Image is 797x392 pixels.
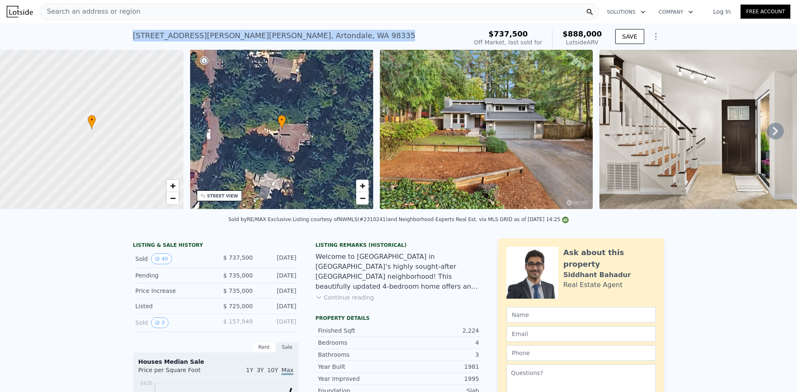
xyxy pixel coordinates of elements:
button: Show Options [648,28,664,45]
img: NWMLS Logo [562,217,569,223]
span: • [88,116,96,124]
span: $888,000 [562,29,602,38]
button: View historical data [151,317,169,328]
a: Zoom in [166,180,179,192]
span: $ 157,949 [223,318,253,325]
div: Price per Square Foot [138,366,216,379]
div: Price Increase [135,287,209,295]
span: 1Y [246,367,253,373]
div: Listing Remarks (Historical) [315,242,482,248]
div: [DATE] [259,287,296,295]
button: Solutions [600,5,652,19]
span: • [278,116,286,124]
span: − [170,193,175,203]
input: Email [506,326,656,342]
div: 4 [398,338,479,347]
img: Sale: 125936554 Parcel: 100606760 [380,50,593,209]
span: Search an address or region [40,7,140,17]
span: $ 725,000 [223,303,253,309]
div: 2,224 [398,326,479,335]
span: + [360,180,365,191]
div: 3 [398,351,479,359]
a: Zoom out [166,192,179,205]
button: View historical data [151,253,171,264]
input: Phone [506,345,656,361]
span: $ 735,000 [223,272,253,279]
span: 10Y [267,367,278,373]
div: [DATE] [259,302,296,310]
div: 1981 [398,363,479,371]
div: • [278,115,286,129]
div: Property details [315,315,482,321]
div: Sold by RE/MAX Exclusive . [228,217,293,222]
div: Real Estate Agent [563,280,623,290]
div: Bedrooms [318,338,398,347]
span: 3Y [257,367,264,373]
div: Listed [135,302,209,310]
a: Zoom out [356,192,369,205]
div: Pending [135,271,209,280]
div: Ask about this property [563,247,656,270]
span: + [170,180,175,191]
span: $ 737,500 [223,254,253,261]
span: $ 735,000 [223,287,253,294]
div: Bathrooms [318,351,398,359]
div: [DATE] [259,271,296,280]
span: − [360,193,365,203]
div: Houses Median Sale [138,358,293,366]
tspan: $435 [140,380,153,386]
div: [DATE] [259,253,296,264]
div: • [88,115,96,129]
div: Sale [276,342,299,353]
div: Rent [252,342,276,353]
div: 1995 [398,375,479,383]
div: STREET VIEW [207,193,238,199]
div: [STREET_ADDRESS][PERSON_NAME][PERSON_NAME] , Artondale , WA 98335 [133,30,415,41]
div: Listing courtesy of NWMLS (#2310241) and Neighborhood Experts Real Est. via MLS GRID as of [DATE]... [293,217,569,222]
a: Log In [703,7,741,16]
div: Finished Sqft [318,326,398,335]
div: Sold [135,317,209,328]
div: LISTING & SALE HISTORY [133,242,299,250]
div: Sold [135,253,209,264]
div: Year Built [318,363,398,371]
div: [DATE] [259,317,296,328]
div: Welcome to [GEOGRAPHIC_DATA] in [GEOGRAPHIC_DATA]’s highly sought-after [GEOGRAPHIC_DATA] neighbo... [315,252,482,292]
span: $737,500 [489,29,528,38]
div: Siddhant Bahadur [563,270,631,280]
div: Year Improved [318,375,398,383]
div: Lotside ARV [562,38,602,46]
a: Zoom in [356,180,369,192]
button: SAVE [615,29,644,44]
img: Lotside [7,6,33,17]
input: Name [506,307,656,323]
button: Company [652,5,700,19]
span: Max [281,367,293,375]
button: Continue reading [315,293,374,302]
div: Off Market, last sold for [474,38,542,46]
a: Free Account [741,5,790,19]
